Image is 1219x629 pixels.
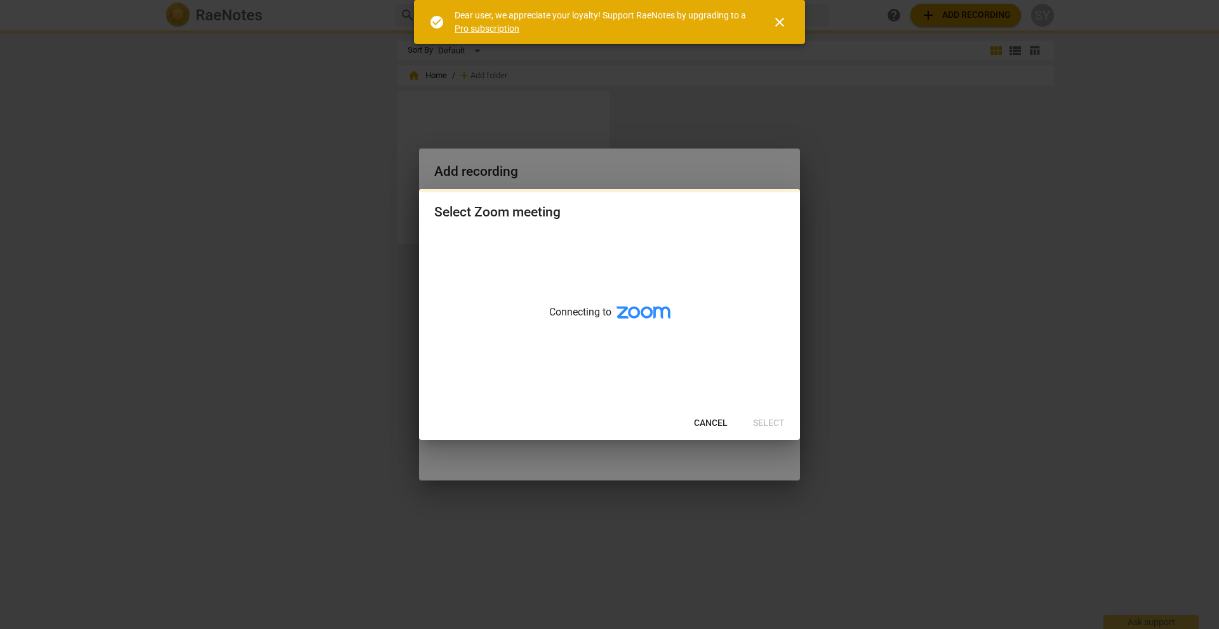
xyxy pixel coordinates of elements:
span: check_circle [429,15,444,30]
button: Close [764,7,795,37]
button: Cancel [684,412,738,435]
div: Dear user, we appreciate your loyalty! Support RaeNotes by upgrading to a [455,9,749,35]
span: Cancel [694,417,728,430]
div: Connecting to [419,233,800,407]
a: Pro subscription [455,23,519,34]
div: Select Zoom meeting [434,204,561,220]
span: close [772,15,787,30]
